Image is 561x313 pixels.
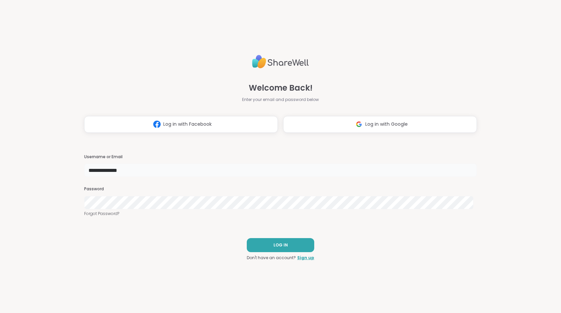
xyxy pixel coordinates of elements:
[84,154,477,160] h3: Username or Email
[247,238,314,252] button: LOG IN
[84,211,477,217] a: Forgot Password?
[151,118,163,130] img: ShareWell Logomark
[353,118,365,130] img: ShareWell Logomark
[84,186,477,192] h3: Password
[273,242,288,248] span: LOG IN
[252,52,309,71] img: ShareWell Logo
[242,97,319,103] span: Enter your email and password below
[247,255,296,261] span: Don't have an account?
[163,121,212,128] span: Log in with Facebook
[297,255,314,261] a: Sign up
[283,116,477,133] button: Log in with Google
[365,121,408,128] span: Log in with Google
[84,116,278,133] button: Log in with Facebook
[249,82,313,94] span: Welcome Back!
